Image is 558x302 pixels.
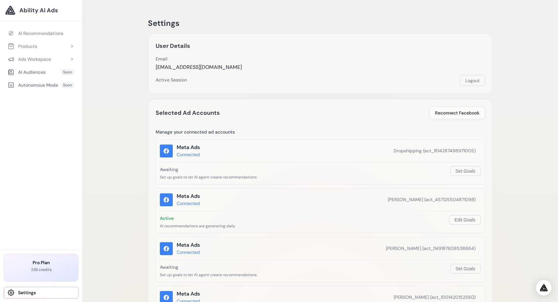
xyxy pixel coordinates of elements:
div: [EMAIL_ADDRESS][DOMAIN_NAME] [156,63,242,71]
div: AI Audiences [8,69,46,75]
span: Reconnect Facebook [435,110,480,116]
span: Soon [60,82,75,88]
span: Soon [60,69,75,75]
button: Reconnect Facebook [429,107,485,119]
div: Active Session [156,77,187,83]
div: Open Intercom Messenger [536,280,552,296]
h2: Selected Ad Accounts [156,108,220,117]
button: Products [4,40,78,52]
div: Email [156,56,242,62]
div: Products [8,43,37,49]
a: Ability AI Ads [5,5,77,16]
a: AI Recommendations [4,27,78,39]
span: Ability AI Ads [19,6,58,15]
h1: Settings [148,18,493,28]
p: 235 credits [9,267,73,272]
div: Ads Workspace [8,56,51,62]
h2: User Details [156,41,190,50]
a: Settings [4,287,78,298]
button: Ads Workspace [4,53,78,65]
h3: Pro Plan [9,259,73,266]
button: Logout [460,75,485,86]
div: Autonomous Mode [8,82,58,88]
